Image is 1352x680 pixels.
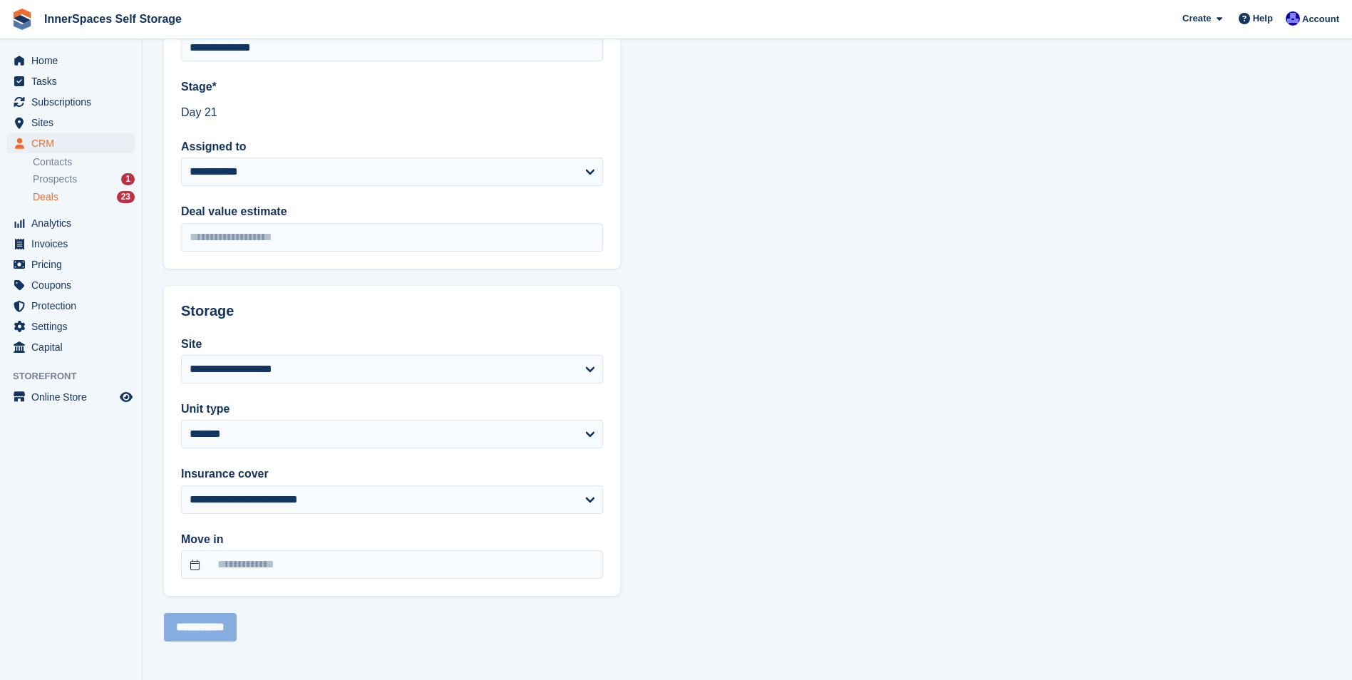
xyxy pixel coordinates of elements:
[33,172,135,187] a: Prospects 1
[31,387,117,407] span: Online Store
[7,275,135,295] a: menu
[1182,11,1211,26] span: Create
[181,138,603,155] label: Assigned to
[33,155,135,169] a: Contacts
[31,296,117,316] span: Protection
[181,203,603,220] label: Deal value estimate
[7,133,135,153] a: menu
[31,133,117,153] span: CRM
[7,254,135,274] a: menu
[31,337,117,357] span: Capital
[33,190,58,204] span: Deals
[31,234,117,254] span: Invoices
[31,213,117,233] span: Analytics
[7,316,135,336] a: menu
[11,9,33,30] img: stora-icon-8386f47178a22dfd0bd8f6a31ec36ba5ce8667c1dd55bd0f319d3a0aa187defe.svg
[7,296,135,316] a: menu
[31,71,117,91] span: Tasks
[121,173,135,185] div: 1
[33,190,135,205] a: Deals 23
[181,531,603,548] label: Move in
[7,92,135,112] a: menu
[7,71,135,91] a: menu
[7,337,135,357] a: menu
[1286,11,1300,26] img: Russell Harding
[118,388,135,406] a: Preview store
[7,113,135,133] a: menu
[1302,12,1339,26] span: Account
[31,92,117,112] span: Subscriptions
[31,316,117,336] span: Settings
[181,303,603,319] h2: Storage
[1253,11,1273,26] span: Help
[38,7,187,31] a: InnerSpaces Self Storage
[31,51,117,71] span: Home
[181,78,603,96] label: Stage*
[7,51,135,71] a: menu
[31,113,117,133] span: Sites
[181,401,603,418] label: Unit type
[31,254,117,274] span: Pricing
[181,104,603,121] p: Day 21
[181,336,603,353] label: Site
[7,234,135,254] a: menu
[7,387,135,407] a: menu
[117,191,135,203] div: 23
[7,213,135,233] a: menu
[181,465,603,483] label: Insurance cover
[13,369,142,383] span: Storefront
[33,172,77,186] span: Prospects
[31,275,117,295] span: Coupons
